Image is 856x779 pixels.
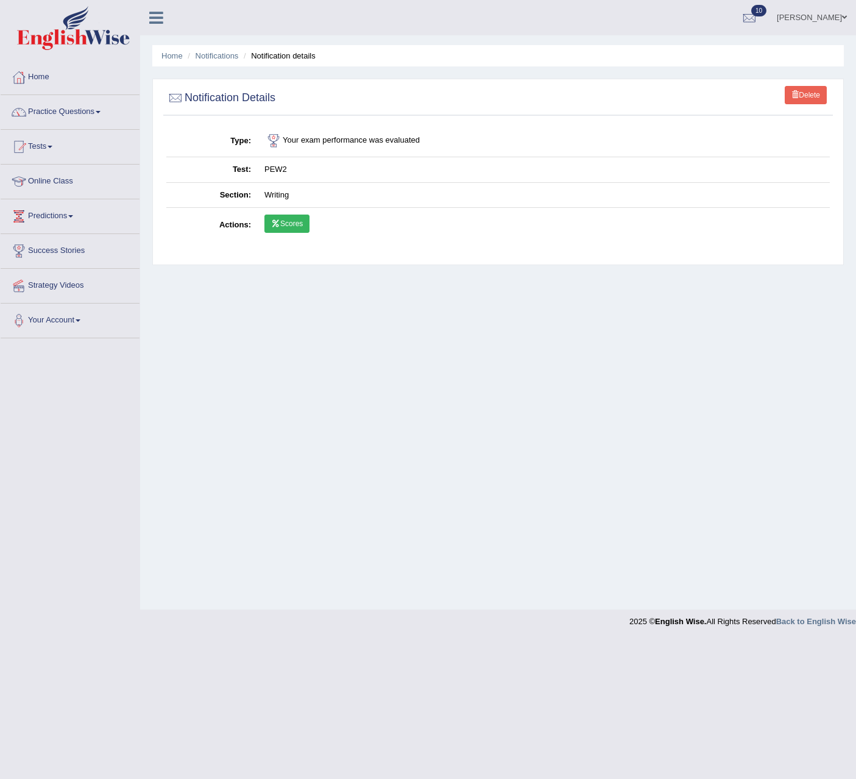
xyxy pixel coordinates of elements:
[1,60,140,91] a: Home
[166,208,258,243] th: Actions
[258,182,830,208] td: Writing
[161,51,183,60] a: Home
[1,234,140,265] a: Success Stories
[166,89,275,107] h2: Notification Details
[1,130,140,160] a: Tests
[629,610,856,627] div: 2025 © All Rights Reserved
[1,304,140,334] a: Your Account
[166,182,258,208] th: Section
[1,95,140,126] a: Practice Questions
[196,51,239,60] a: Notifications
[1,165,140,195] a: Online Class
[655,617,706,626] strong: English Wise.
[241,50,316,62] li: Notification details
[1,199,140,230] a: Predictions
[258,125,830,157] td: Your exam performance was evaluated
[751,5,766,16] span: 10
[785,86,827,104] a: Delete
[264,215,310,233] a: Scores
[166,125,258,157] th: Type
[1,269,140,299] a: Strategy Videos
[258,157,830,183] td: PEW2
[166,157,258,183] th: Test
[776,617,856,626] a: Back to English Wise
